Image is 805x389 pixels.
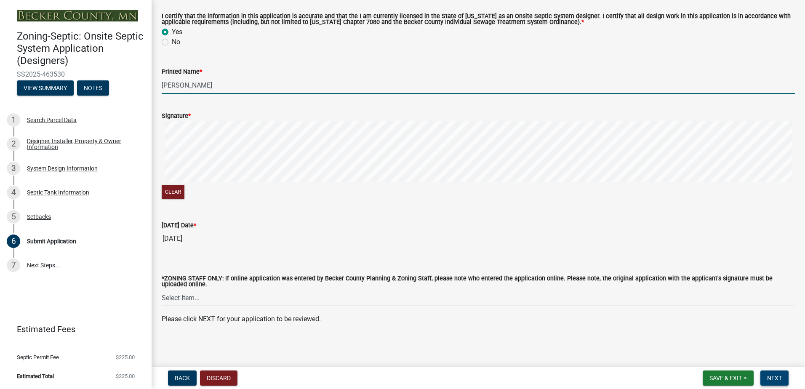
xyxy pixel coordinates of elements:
[116,354,135,360] span: $225.00
[17,354,59,360] span: Septic Permit Fee
[116,373,135,379] span: $225.00
[172,37,180,47] label: No
[27,189,89,195] div: Septic Tank Information
[7,234,20,248] div: 6
[27,165,98,171] div: System Design Information
[7,162,20,175] div: 3
[767,375,782,381] span: Next
[162,13,795,26] label: I certify that the information in this application is accurate and that the I am currently licens...
[760,370,789,386] button: Next
[162,185,184,199] button: Clear
[200,370,237,386] button: Discard
[168,370,197,386] button: Back
[17,85,74,92] wm-modal-confirm: Summary
[17,10,138,21] img: Becker County, Minnesota
[7,137,20,151] div: 2
[175,375,190,381] span: Back
[27,117,77,123] div: Search Parcel Data
[27,214,51,220] div: Setbacks
[27,138,138,150] div: Designer, Installer, Property & Owner Information
[17,30,145,67] h4: Zoning-Septic: Onsite Septic System Application (Designers)
[17,70,135,78] span: SS2025-463530
[7,210,20,224] div: 5
[7,258,20,272] div: 7
[77,85,109,92] wm-modal-confirm: Notes
[709,375,742,381] span: Save & Exit
[162,223,196,229] label: [DATE] Date
[703,370,754,386] button: Save & Exit
[77,80,109,96] button: Notes
[7,113,20,127] div: 1
[17,80,74,96] button: View Summary
[7,186,20,199] div: 4
[17,373,54,379] span: Estimated Total
[162,69,202,75] label: Printed Name
[162,314,795,324] p: Please click NEXT for your application to be reviewed.
[162,113,191,119] label: Signature
[27,238,76,244] div: Submit Application
[172,27,182,37] label: Yes
[162,276,795,288] label: *ZONING STAFF ONLY: If online application was entered by Becker County Planning & Zoning Staff, p...
[7,321,138,338] a: Estimated Fees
